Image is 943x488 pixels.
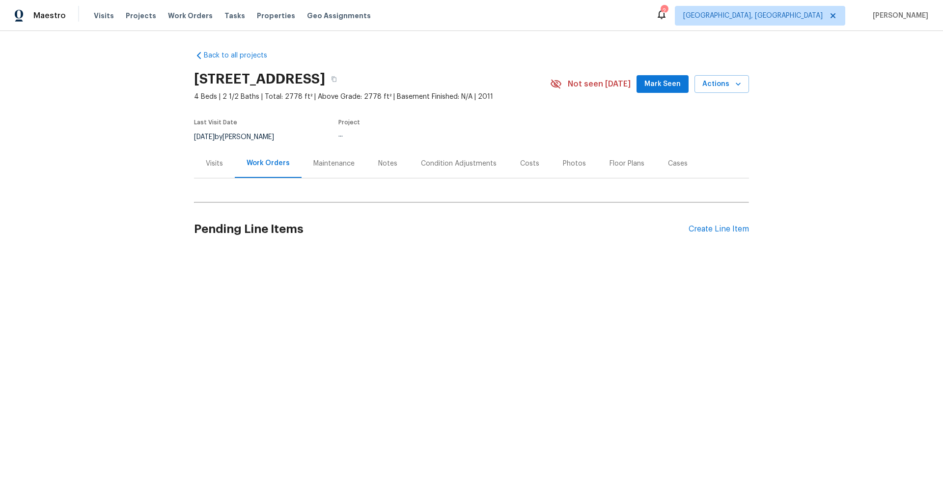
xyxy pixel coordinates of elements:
[325,70,343,88] button: Copy Address
[194,119,237,125] span: Last Visit Date
[689,225,749,234] div: Create Line Item
[194,134,215,141] span: [DATE]
[257,11,295,21] span: Properties
[683,11,823,21] span: [GEOGRAPHIC_DATA], [GEOGRAPHIC_DATA]
[378,159,397,169] div: Notes
[168,11,213,21] span: Work Orders
[313,159,355,169] div: Maintenance
[307,11,371,21] span: Geo Assignments
[563,159,586,169] div: Photos
[702,78,741,90] span: Actions
[661,6,667,16] div: 2
[224,12,245,19] span: Tasks
[338,131,527,138] div: ...
[421,159,497,169] div: Condition Adjustments
[694,75,749,93] button: Actions
[126,11,156,21] span: Projects
[668,159,688,169] div: Cases
[206,159,223,169] div: Visits
[869,11,928,21] span: [PERSON_NAME]
[247,158,290,168] div: Work Orders
[637,75,689,93] button: Mark Seen
[94,11,114,21] span: Visits
[338,119,360,125] span: Project
[644,78,681,90] span: Mark Seen
[194,206,689,252] h2: Pending Line Items
[194,74,325,84] h2: [STREET_ADDRESS]
[33,11,66,21] span: Maestro
[568,79,631,89] span: Not seen [DATE]
[194,131,286,143] div: by [PERSON_NAME]
[194,92,550,102] span: 4 Beds | 2 1/2 Baths | Total: 2778 ft² | Above Grade: 2778 ft² | Basement Finished: N/A | 2011
[520,159,539,169] div: Costs
[194,51,288,60] a: Back to all projects
[610,159,644,169] div: Floor Plans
